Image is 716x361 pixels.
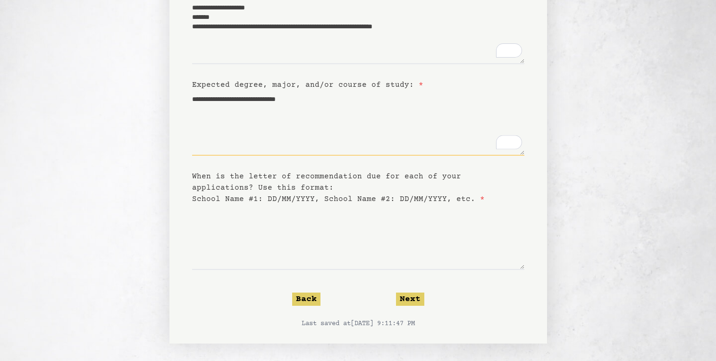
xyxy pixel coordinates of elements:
[192,319,524,328] p: Last saved at [DATE] 9:11:47 PM
[192,91,524,156] textarea: To enrich screen reader interactions, please activate Accessibility in Grammarly extension settings
[192,172,485,203] label: When is the letter of recommendation due for each of your applications? Use this format: School N...
[292,293,320,306] button: Back
[192,81,423,89] label: Expected degree, major, and/or course of study:
[396,293,424,306] button: Next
